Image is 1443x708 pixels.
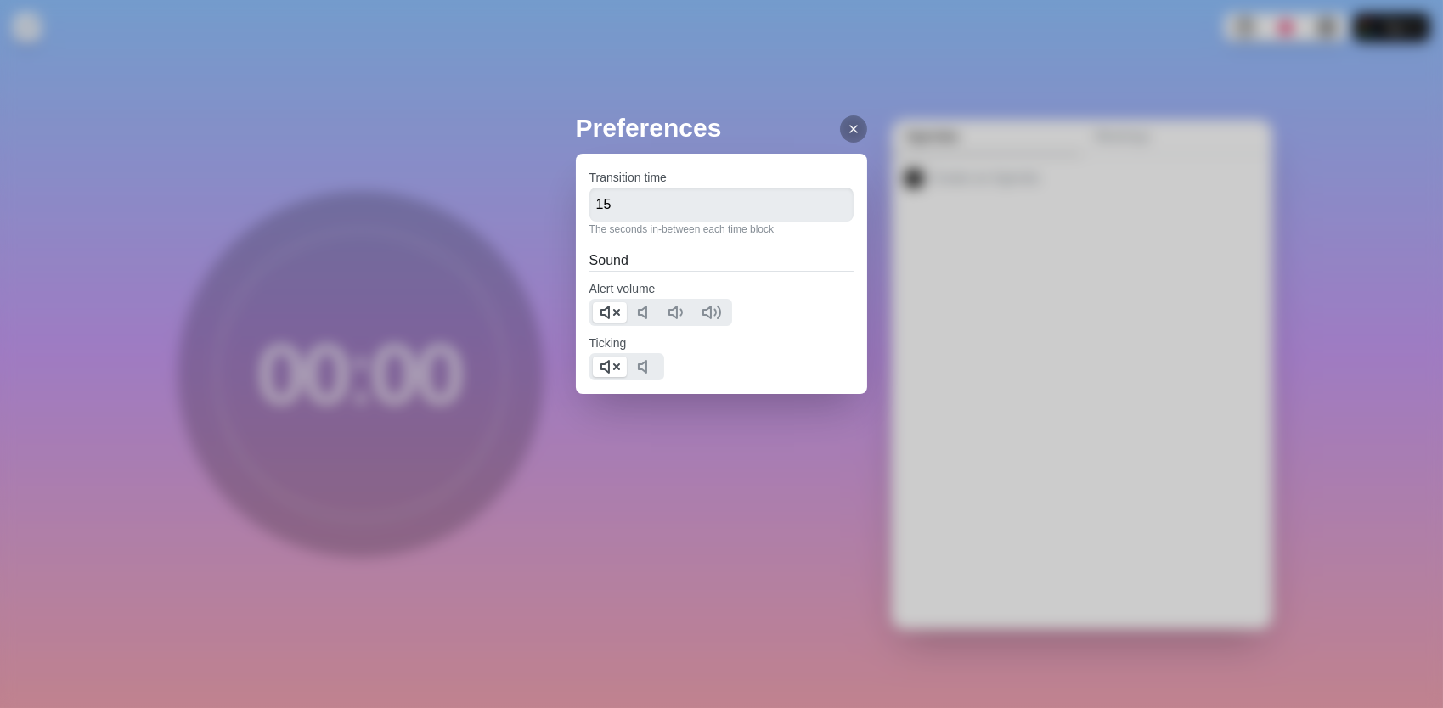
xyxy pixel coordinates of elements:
label: Ticking [589,336,627,350]
label: Alert volume [589,282,656,295]
label: Transition time [589,171,667,184]
h2: Preferences [576,109,868,147]
h2: Sound [589,250,854,271]
p: The seconds in-between each time block [589,222,854,237]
